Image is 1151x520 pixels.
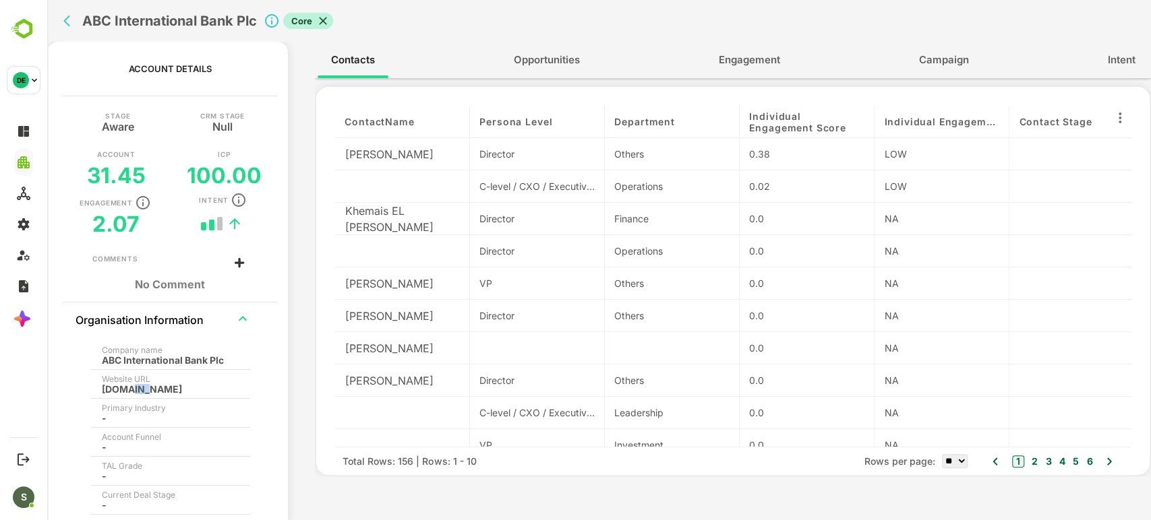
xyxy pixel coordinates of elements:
[284,51,328,69] span: Contacts
[50,151,88,158] p: Account
[45,278,201,291] h1: No Comment
[702,179,817,193] div: 0.02
[140,162,214,189] h5: 100.00
[567,308,682,323] div: Others
[702,373,817,387] div: 0.0
[45,211,92,237] h5: 2.07
[152,197,181,203] p: Intent
[432,276,548,290] div: VP
[567,405,682,420] div: Leadership
[13,11,33,31] button: back
[702,308,817,323] div: 0.0
[185,308,206,329] button: expand row
[298,372,386,389] p: [PERSON_NAME]
[13,486,34,508] div: S
[702,405,817,420] div: 0.0
[298,275,386,292] p: [PERSON_NAME]
[1009,454,1018,469] button: 4
[817,454,888,468] span: Rows per page:
[567,147,682,161] div: Others
[1022,454,1032,469] button: 5
[837,147,952,161] div: LOW
[45,254,90,265] div: Comments
[298,340,386,356] p: [PERSON_NAME]
[972,116,1044,127] span: Contact Stage
[55,432,191,442] div: Account Funnel
[55,403,191,413] div: Primary Industry
[55,384,183,394] div: [DOMAIN_NAME]
[298,203,388,235] p: Khemais EL [PERSON_NAME]
[55,500,183,510] div: -
[837,341,952,355] div: NA
[432,147,548,161] div: Director
[432,116,505,127] span: Persona Level
[837,244,952,258] div: NA
[567,373,682,387] div: Others
[567,244,682,258] div: Operations
[55,471,183,481] div: -
[567,212,682,226] div: Finance
[567,116,627,127] span: Department
[702,110,817,133] span: Individual Engagement Score
[567,276,682,290] div: Others
[702,244,817,258] div: 0.0
[432,179,548,193] div: C-level / CXO / Executive / C-Suite
[171,151,183,158] p: ICP
[702,341,817,355] div: 0.0
[567,438,682,452] div: Investment
[837,116,952,127] span: Individual Engagement Level
[295,454,429,468] div: Total Rows: 156 | Rows: 1 - 10
[55,345,191,355] div: Company name
[55,461,191,471] div: TAL Grade
[837,405,952,420] div: NA
[995,454,1004,469] button: 3
[837,276,952,290] div: NA
[7,16,41,42] img: BambooboxLogoMark.f1c84d78b4c51b1a7b5f700c9845e183.svg
[837,373,952,387] div: NA
[432,405,548,420] div: C-level / CXO / Executive / C-Suite
[432,438,548,452] div: VP
[1061,51,1088,69] span: Intent
[28,302,173,335] th: Organisation Information
[872,51,922,69] span: Campaign
[268,42,1104,78] div: full width tabs example
[702,147,817,161] div: 0.38
[55,413,183,423] div: -
[14,450,32,468] button: Logout
[432,308,548,323] div: Director
[55,355,183,365] div: ABC International Bank Plc
[837,438,952,452] div: NA
[55,119,87,130] h5: Aware
[35,13,210,29] h2: ABC International Bank Plc
[672,51,733,69] span: Engagement
[58,112,83,119] p: Stage
[567,179,682,193] div: Operations
[55,490,191,500] div: Current Deal Stage
[432,212,548,226] div: Director
[702,212,817,226] div: 0.0
[297,116,367,127] span: contactName
[32,199,86,206] p: Engagement
[236,13,286,29] div: Core
[981,454,991,469] button: 2
[216,13,233,29] svg: Click to close Account details panel
[467,51,533,69] span: Opportunities
[165,119,185,130] h5: Null
[177,214,198,234] button: trend
[837,212,952,226] div: NA
[432,373,548,387] div: Director
[82,63,165,74] p: Account Details
[55,442,183,452] div: -
[153,112,198,119] p: CRM Stage
[432,244,548,258] div: Director
[837,308,952,323] div: NA
[1036,454,1045,469] button: 6
[837,179,952,193] div: LOW
[40,162,99,189] h5: 31.45
[702,438,817,452] div: 0.0
[702,276,817,290] div: 0.0
[965,455,977,467] button: 1
[13,72,29,88] div: DE
[298,308,386,324] p: [PERSON_NAME]
[55,374,191,384] div: Website URL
